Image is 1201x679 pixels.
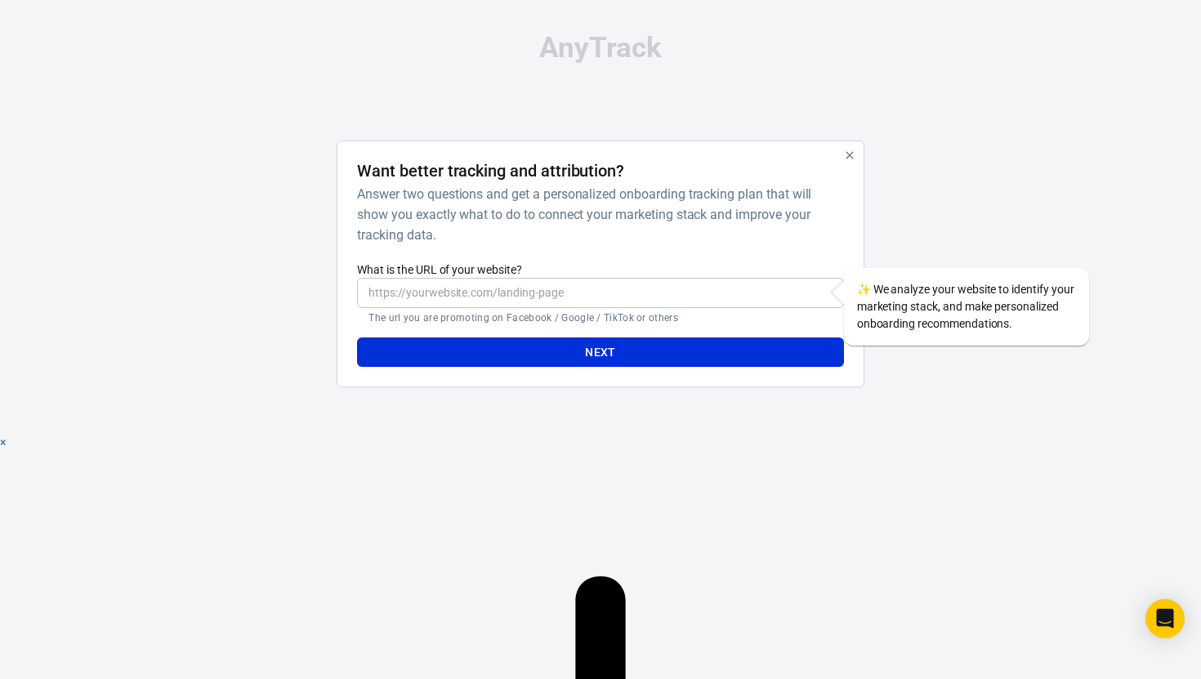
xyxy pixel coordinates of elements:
[357,161,624,181] h4: Want better tracking and attribution?
[1145,599,1185,638] div: Open Intercom Messenger
[357,337,843,368] button: Next
[368,311,832,324] p: The url you are promoting on Facebook / Google / TikTok or others
[844,268,1089,346] div: We analyze your website to identify your marketing stack, and make personalized onboarding recomm...
[192,34,1009,62] div: AnyTrack
[357,278,843,308] input: https://yourwebsite.com/landing-page
[357,184,837,245] h6: Answer two questions and get a personalized onboarding tracking plan that will show you exactly w...
[857,283,871,296] span: sparkles
[357,261,843,278] label: What is the URL of your website?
